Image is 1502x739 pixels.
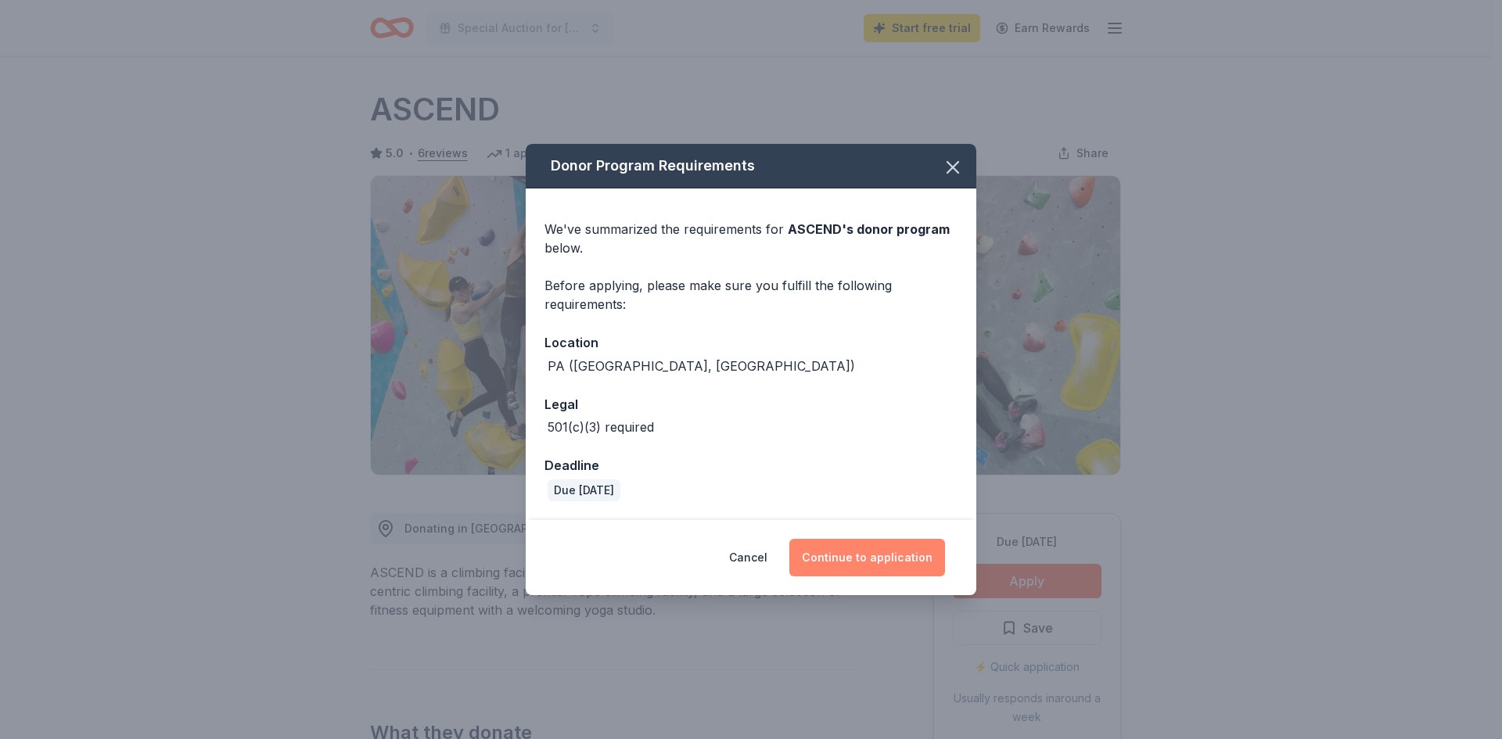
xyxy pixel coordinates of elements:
[544,276,958,314] div: Before applying, please make sure you fulfill the following requirements:
[526,144,976,188] div: Donor Program Requirements
[548,418,654,436] div: 501(c)(3) required
[789,539,945,576] button: Continue to application
[548,357,855,375] div: PA ([GEOGRAPHIC_DATA], [GEOGRAPHIC_DATA])
[788,221,950,237] span: ASCEND 's donor program
[729,539,767,576] button: Cancel
[548,479,620,501] div: Due [DATE]
[544,332,958,353] div: Location
[544,455,958,475] div: Deadline
[544,394,958,414] div: Legal
[544,220,958,257] div: We've summarized the requirements for below.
